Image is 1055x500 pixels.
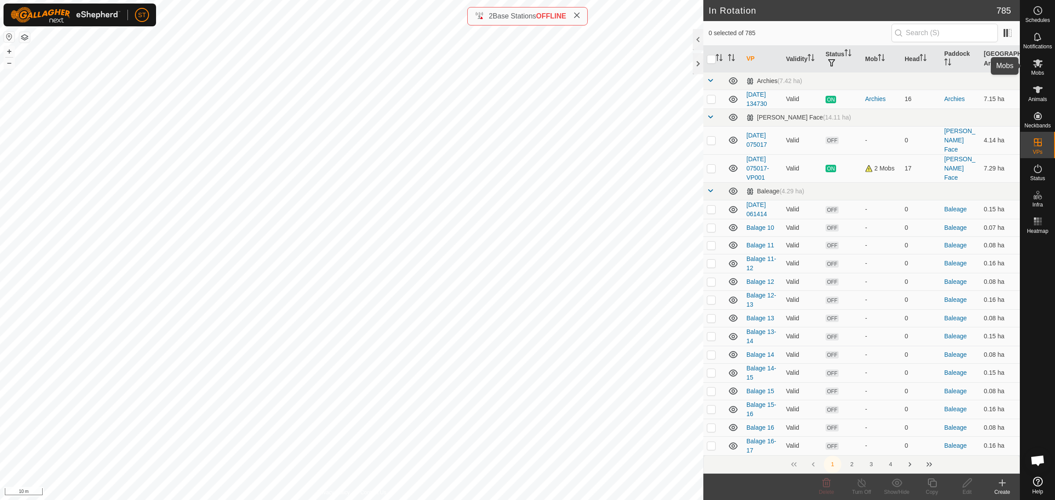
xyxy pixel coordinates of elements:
td: 0.08 ha [980,309,1020,327]
p-sorticon: Activate to sort [997,60,1004,67]
span: Heatmap [1027,228,1048,234]
div: Baleage [746,188,804,195]
span: OFF [826,406,839,413]
a: [DATE] 061414 [746,201,767,217]
td: Valid [782,419,822,436]
td: 0 [901,419,941,436]
td: 4.14 ha [980,126,1020,154]
td: 0.07 ha [980,219,1020,236]
a: Balage 16-17 [746,438,776,454]
span: OFF [826,370,839,377]
td: 0 [901,436,941,455]
a: [DATE] 075017 [746,132,767,148]
span: ON [826,96,836,103]
td: 0.08 ha [980,273,1020,290]
td: 0 [901,219,941,236]
a: Balage 13-14 [746,328,776,344]
div: - [865,205,898,214]
a: Baleage [944,369,967,376]
td: Valid [782,126,822,154]
td: 0.16 ha [980,254,1020,273]
a: Balage 14 [746,351,774,358]
td: Valid [782,236,822,254]
span: 785 [997,4,1011,17]
span: OFF [826,278,839,286]
td: Valid [782,273,822,290]
img: Gallagher Logo [11,7,120,23]
td: 17 [901,154,941,182]
a: Balage 13 [746,315,774,322]
td: Valid [782,254,822,273]
td: 0.16 ha [980,290,1020,309]
a: Baleage [944,296,967,303]
a: Balage 12 [746,278,774,285]
span: ST [138,11,146,20]
div: - [865,441,898,450]
p-sorticon: Activate to sort [920,55,927,62]
th: Validity [782,46,822,72]
a: Baleage [944,442,967,449]
p-sorticon: Activate to sort [716,55,723,62]
div: - [865,223,898,232]
td: Valid [782,363,822,382]
a: Baleage [944,278,967,285]
span: OFF [826,315,839,322]
h2: In Rotation [709,5,997,16]
td: 0 [901,400,941,419]
div: 2 Mobs [865,164,898,173]
a: Baleage [944,388,967,395]
button: 1 [824,456,841,473]
span: VPs [1033,149,1042,155]
a: Baleage [944,333,967,340]
button: Last Page [920,456,938,473]
th: VP [743,46,782,72]
th: [GEOGRAPHIC_DATA] Area [980,46,1020,72]
td: 0.16 ha [980,436,1020,455]
td: 0 [901,236,941,254]
div: - [865,259,898,268]
span: OFF [826,137,839,144]
div: Archies [865,94,898,104]
span: Status [1030,176,1045,181]
td: 0 [901,200,941,219]
a: [DATE] 134730 [746,91,767,107]
span: Base Stations [493,12,536,20]
td: 0 [901,290,941,309]
input: Search (S) [891,24,998,42]
a: Balage 10 [746,224,774,231]
a: Balage 15 [746,388,774,395]
div: - [865,314,898,323]
span: Mobs [1031,70,1044,76]
a: Baleage [944,260,967,267]
div: - [865,136,898,145]
td: 0.15 ha [980,200,1020,219]
span: Animals [1028,97,1047,102]
a: [DATE] 075017-VP001 [746,156,769,181]
span: 0 selected of 785 [709,29,891,38]
td: Valid [782,400,822,419]
td: Valid [782,90,822,109]
a: Balage 11 [746,242,774,249]
td: 0 [901,363,941,382]
button: + [4,46,15,57]
a: Baleage [944,224,967,231]
span: OFF [826,224,839,232]
a: Baleage [944,424,967,431]
a: Baleage [944,206,967,213]
button: 4 [882,456,899,473]
button: Map Layers [19,32,30,43]
span: OFF [826,388,839,395]
td: 0 [901,254,941,273]
a: Balage 14-15 [746,365,776,381]
button: Next Page [901,456,919,473]
span: OFF [826,260,839,268]
div: [PERSON_NAME] Face [746,114,851,121]
span: Neckbands [1024,123,1051,128]
div: Show/Hide [879,488,914,496]
td: 0.15 ha [980,327,1020,346]
span: ON [826,165,836,172]
div: - [865,241,898,250]
td: Valid [782,219,822,236]
div: - [865,332,898,341]
a: [PERSON_NAME] Face [944,156,975,181]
